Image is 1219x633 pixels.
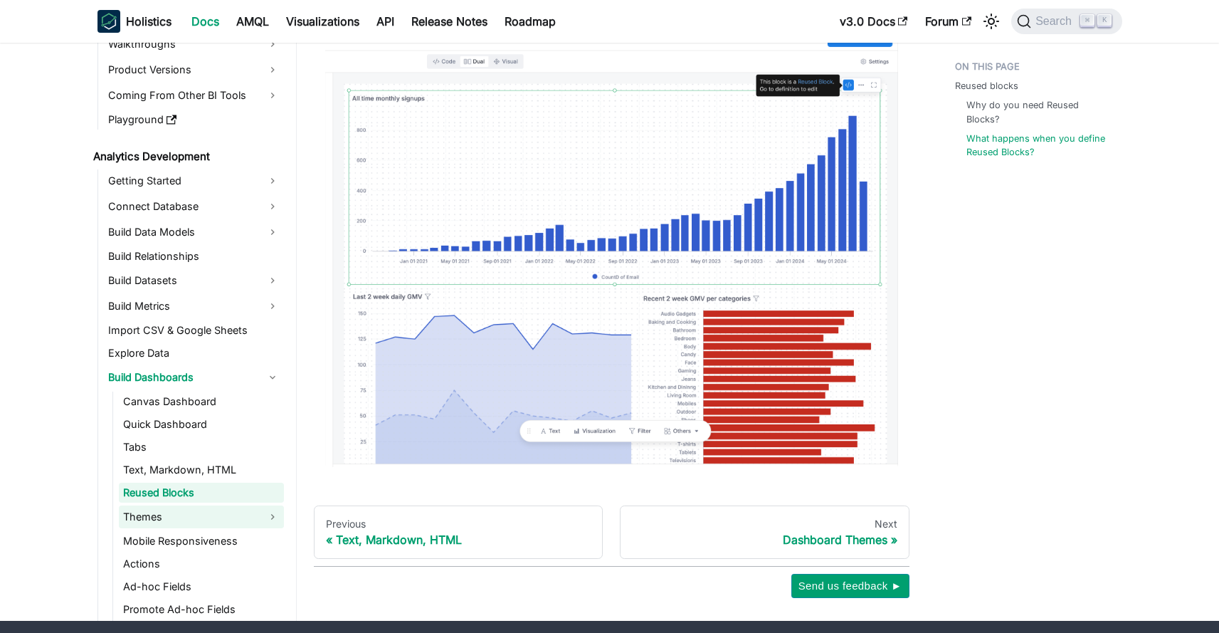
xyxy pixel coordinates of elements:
[831,10,917,33] a: v3.0 Docs
[403,10,496,33] a: Release Notes
[119,531,284,551] a: Mobile Responsiveness
[104,84,284,107] a: Coming From Other BI Tools
[119,554,284,574] a: Actions
[1080,14,1094,27] kbd: ⌘
[368,10,403,33] a: API
[278,10,368,33] a: Visualizations
[496,10,564,33] a: Roadmap
[314,506,909,560] nav: Docs pages
[104,343,284,363] a: Explore Data
[228,10,278,33] a: AMQL
[119,600,284,619] a: Promote Ad-hoc Fields
[1011,9,1122,34] button: Search (Command+K)
[980,10,1003,33] button: Switch between dark and light mode (currently light mode)
[104,295,284,318] a: Build Metrics
[966,98,1108,125] a: Why do you need Reused Blocks?
[1097,14,1112,27] kbd: K
[119,506,284,528] a: Themes
[89,147,284,167] a: Analytics Development
[104,366,284,389] a: Build Dashboards
[83,31,297,621] nav: Docs sidebar
[104,221,284,244] a: Build Data Models
[119,460,284,480] a: Text, Markdown, HTML
[791,574,909,598] button: Send us feedback ►
[104,246,284,266] a: Build Relationships
[97,10,171,33] a: HolisticsHolistics
[1031,15,1080,28] span: Search
[326,533,591,547] div: Text, Markdown, HTML
[955,79,1018,93] a: Reused blocks
[917,10,980,33] a: Forum
[620,506,909,560] a: NextDashboard Themes
[104,169,284,192] a: Getting Started
[104,320,284,340] a: Import CSV & Google Sheets
[119,577,284,597] a: Ad-hoc Fields
[326,518,591,530] div: Previous
[966,132,1108,159] a: What happens when you define Reused Blocks?
[798,577,902,595] span: Send us feedback ►
[119,483,284,503] a: Reused Blocks
[104,269,284,292] a: Build Datasets
[104,33,284,56] a: Walkthroughs
[126,13,171,30] b: Holistics
[325,29,898,466] img: aml-reused-block-cannot-be-edited-in-visual-editor
[183,10,228,33] a: Docs
[104,110,284,130] a: Playground
[119,414,284,434] a: Quick Dashboard
[104,195,284,218] a: Connect Database
[104,58,284,81] a: Product Versions
[632,533,897,547] div: Dashboard Themes
[119,392,284,412] a: Canvas Dashboard
[97,10,120,33] img: Holistics
[314,506,603,560] a: PreviousText, Markdown, HTML
[119,437,284,457] a: Tabs
[632,518,897,530] div: Next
